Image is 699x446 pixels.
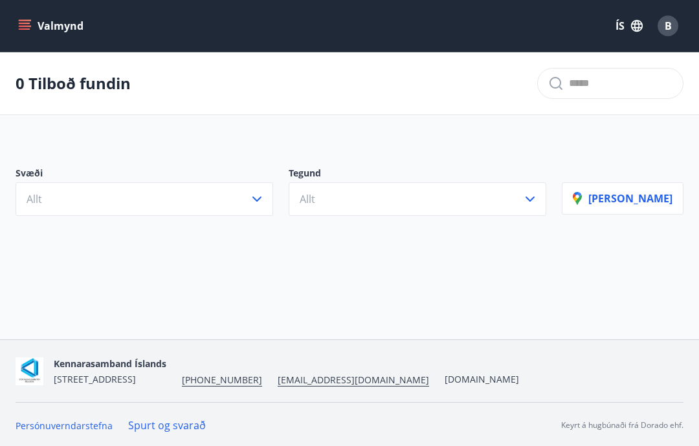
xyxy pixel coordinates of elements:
[54,373,136,385] span: [STREET_ADDRESS]
[652,10,683,41] button: B
[16,72,131,94] p: 0 Tilboð fundin
[562,182,683,215] button: [PERSON_NAME]
[573,191,672,206] p: [PERSON_NAME]
[128,418,206,432] a: Spurt og svarað
[665,19,672,33] span: B
[445,373,519,385] a: [DOMAIN_NAME]
[16,182,273,216] button: Allt
[27,192,42,206] span: Allt
[16,167,273,182] p: Svæði
[300,192,315,206] span: Allt
[16,14,89,37] button: menu
[16,419,113,432] a: Persónuverndarstefna
[289,167,546,182] p: Tegund
[608,14,650,37] button: ÍS
[561,419,683,431] p: Keyrt á hugbúnaði frá Dorado ehf.
[289,182,546,216] button: Allt
[54,357,166,370] span: Kennarasamband Íslands
[16,357,43,385] img: AOgasd1zjyUWmx8qB2GFbzp2J0ZxtdVPFY0E662R.png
